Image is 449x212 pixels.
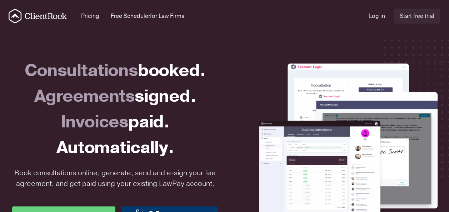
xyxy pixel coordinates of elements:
span: signed. [135,85,196,108]
img: Draft your fee agreement in seconds. [316,92,438,208]
div: Consultations [12,58,218,84]
svg: ClientRock Logo [9,9,67,23]
div: Agreements [12,84,218,109]
a: Start free trial [394,9,440,24]
span: paid. [128,110,170,133]
a: Pricing [81,12,99,20]
a: Go to the homepage [9,9,67,23]
img: Draft your fee agreement in seconds. [288,64,409,140]
span: booked. [138,59,206,82]
a: Free Schedulerfor Law Firms [111,12,184,20]
p: Book consultations online, generate, send and e-sign your fee agreement, and get paid using your ... [11,168,219,189]
a: Log in [369,12,385,20]
div: Invoices [12,109,218,135]
span: for Law Firms [150,12,184,20]
div: Automatically. [12,135,218,161]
